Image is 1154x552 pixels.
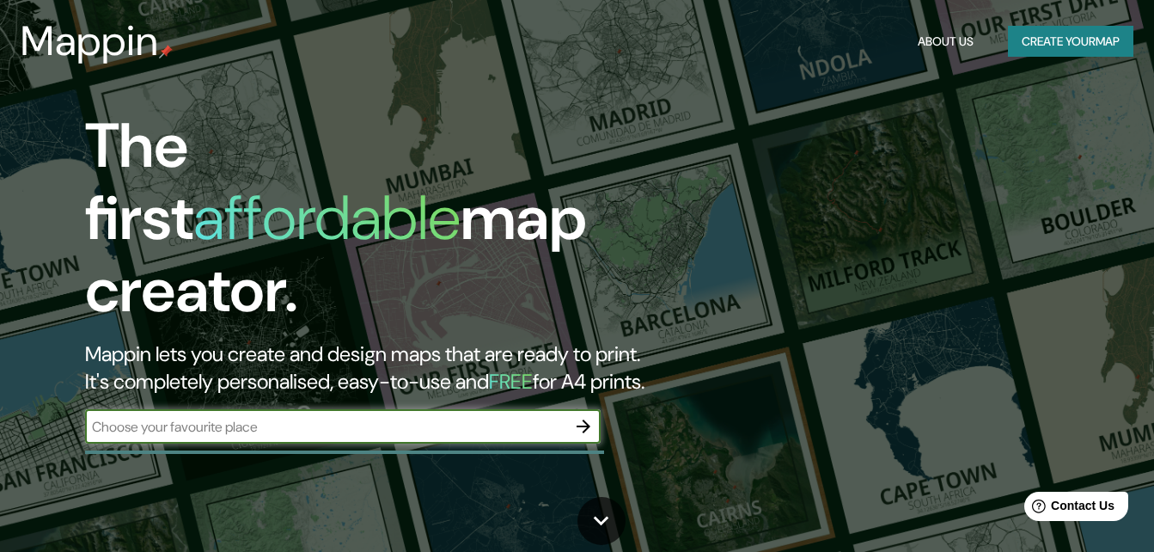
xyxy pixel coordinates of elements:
[85,340,662,396] h2: Mappin lets you create and design maps that are ready to print. It's completely personalised, eas...
[1008,26,1133,58] button: Create yourmap
[85,110,662,340] h1: The first map creator.
[21,17,159,65] h3: Mappin
[193,178,461,258] h1: affordable
[489,368,533,395] h5: FREE
[911,26,980,58] button: About Us
[159,45,173,58] img: mappin-pin
[1001,485,1135,533] iframe: Help widget launcher
[85,417,566,437] input: Choose your favourite place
